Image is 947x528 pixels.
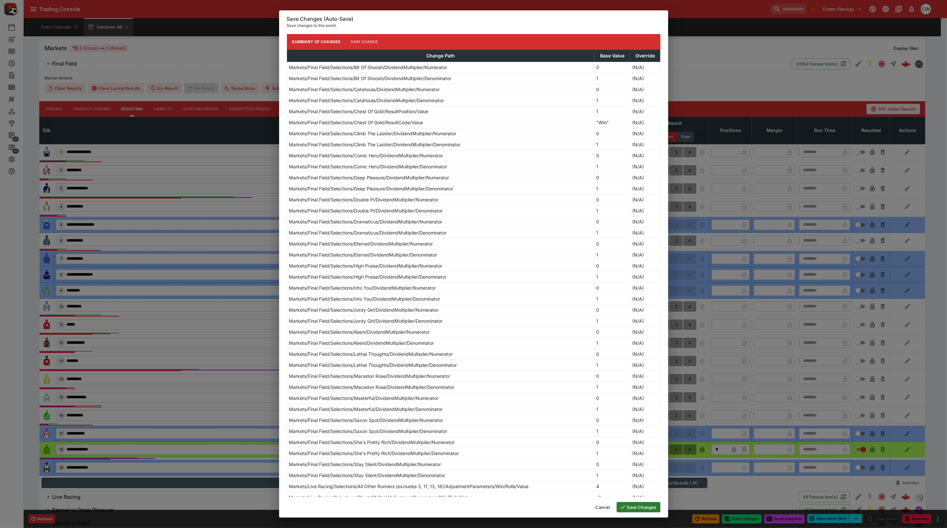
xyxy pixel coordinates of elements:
[594,249,630,260] td: 1
[289,229,447,236] p: Markets/Final Field/Selections/Dramaticus/DividendMultiplier/Denominator
[289,406,443,413] p: Markets/Final Field/Selections/Masterful/DividendMultiplier/Denominator
[594,216,630,227] td: 0
[289,108,429,115] p: Markets/Final Field/Selections/Chest Of Gold/ResultPosition/Value
[630,359,660,370] td: (N/A)
[289,439,455,446] p: Markets/Final Field/Selections/She's Pretty Rich/DividendMultiplier/Numerator
[630,128,660,139] td: (N/A)
[630,459,660,470] td: (N/A)
[594,183,630,194] td: 1
[594,481,630,492] td: 4
[289,174,449,181] p: Markets/Final Field/Selections/Deep Pleasure/DividendMultiplier/Numerator
[289,152,443,159] p: Markets/Final Field/Selections/Comic Hero/DividendMultiplier/Numerator
[630,326,660,337] td: (N/A)
[289,494,472,501] p: Markets/Live Racing/Selections/Chest Of Gold/AdjustmentParameters/Win/Rolls/Value
[594,381,630,392] td: 1
[594,403,630,414] td: 1
[594,437,630,448] td: 0
[289,64,447,71] p: Markets/Final Field/Selections/Bit Of Shoosh/DividendMultiplier/Numerator
[594,304,630,315] td: 0
[289,185,454,192] p: Markets/Final Field/Selections/Deep Pleasure/DividendMultiplier/Denominator
[289,163,447,170] p: Markets/Final Field/Selections/Comic Hero/DividendMultiplier/Denominator
[630,492,660,503] td: (N/A)
[617,502,660,512] button: Save Changes
[630,161,660,172] td: (N/A)
[289,141,461,148] p: Markets/Final Field/Selections/Climb The Ladder/DividendMultiplier/Denominator
[594,326,630,337] td: 0
[630,470,660,481] td: (N/A)
[594,194,630,205] td: 0
[289,251,437,258] p: Markets/Final Field/Selections/Eternal/DividendMultiplier/Denominator
[289,417,443,424] p: Markets/Final Field/Selections/Saxon Spot/DividendMultiplier/Numerator
[594,161,630,172] td: 1
[594,370,630,381] td: 0
[630,271,660,282] td: (N/A)
[594,62,630,73] td: 0
[630,448,660,459] td: (N/A)
[594,205,630,216] td: 1
[630,381,660,392] td: (N/A)
[289,97,444,104] p: Markets/Final Field/Selections/Catahoula/DividendMultiplier/Denominator
[630,106,660,117] td: (N/A)
[630,73,660,84] td: (N/A)
[289,262,443,269] p: Markets/Final Field/Selections/High Praise/DividendMultiplier/Numerator
[630,315,660,326] td: (N/A)
[630,117,660,128] td: (N/A)
[630,172,660,183] td: (N/A)
[289,472,445,479] p: Markets/Final Field/Selections/Stay Silent/DividendMultiplier/Denominator
[289,86,440,93] p: Markets/Final Field/Selections/Catahoula/DividendMultiplier/Numerator
[630,304,660,315] td: (N/A)
[630,183,660,194] td: (N/A)
[630,238,660,249] td: (N/A)
[630,392,660,403] td: (N/A)
[594,315,630,326] td: 1
[630,62,660,73] td: (N/A)
[592,502,614,512] button: Cancel
[346,34,384,50] button: Raw Change
[289,318,443,324] p: Markets/Final Field/Selections/Jordy Girl/DividendMultiplier/Denominator
[594,414,630,426] td: 0
[289,196,439,203] p: Markets/Final Field/Selections/Double Pi/DividendMultiplier/Numerator
[289,428,447,435] p: Markets/Final Field/Selections/Saxon Spot/DividendMultiplier/Denominator
[287,22,660,29] p: Save changes to this event.
[594,426,630,437] td: 1
[594,348,630,359] td: 0
[594,238,630,249] td: 0
[594,139,630,150] td: 1
[630,205,660,216] td: (N/A)
[594,392,630,403] td: 0
[289,218,443,225] p: Markets/Final Field/Selections/Dramaticus/DividendMultiplier/Numerator
[287,16,660,22] h6: Save Changes (Auto-Save)
[289,351,453,357] p: Markets/Final Field/Selections/Lethal Thoughts/DividendMultiplier/Numerator
[289,130,456,137] p: Markets/Final Field/Selections/Climb The Ladder/DividendMultiplier/Numerator
[594,282,630,293] td: 0
[289,373,450,379] p: Markets/Final Field/Selections/Macedon Rose/DividendMultiplier/Numerator
[594,448,630,459] td: 1
[289,284,436,291] p: Markets/Final Field/Selections/Into You/DividendMultiplier/Numerator
[289,306,439,313] p: Markets/Final Field/Selections/Jordy Girl/DividendMultiplier/Numerator
[630,227,660,238] td: (N/A)
[287,50,594,62] th: Change Path
[289,461,441,468] p: Markets/Final Field/Selections/Stay Silent/DividendMultiplier/Numerator
[630,139,660,150] td: (N/A)
[594,271,630,282] td: 1
[630,414,660,426] td: (N/A)
[289,384,455,390] p: Markets/Final Field/Selections/Macedon Rose/DividendMultiplier/Denominator
[630,293,660,304] td: (N/A)
[289,395,439,402] p: Markets/Final Field/Selections/Masterful/DividendMultiplier/Numerator
[289,362,457,368] p: Markets/Final Field/Selections/Lethal Thoughts/DividendMultiplier/Denominator
[630,437,660,448] td: (N/A)
[630,84,660,95] td: (N/A)
[594,172,630,183] td: 0
[289,273,447,280] p: Markets/Final Field/Selections/High Praise/DividendMultiplier/Denominator
[289,483,529,490] p: Markets/Live Racing/Selections/All Other Runners (excludes 3, 11, 13, 18)/AdjustmentParameters/Wi...
[289,75,452,82] p: Markets/Final Field/Selections/Bit Of Shoosh/DividendMultiplier/Denominator
[630,337,660,348] td: (N/A)
[594,227,630,238] td: 1
[630,216,660,227] td: (N/A)
[594,359,630,370] td: 1
[594,260,630,271] td: 0
[630,249,660,260] td: (N/A)
[630,426,660,437] td: (N/A)
[630,95,660,106] td: (N/A)
[630,403,660,414] td: (N/A)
